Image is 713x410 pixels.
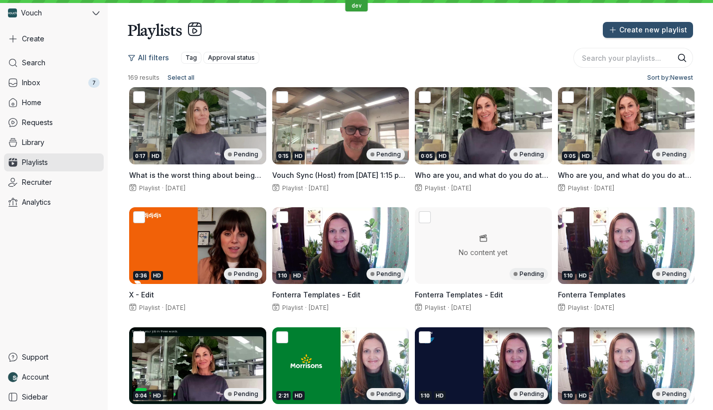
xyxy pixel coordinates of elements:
[137,304,160,311] span: Playlist
[652,388,691,400] div: Pending
[423,184,446,192] span: Playlist
[22,372,49,382] span: Account
[22,78,40,88] span: Inbox
[150,151,162,160] div: HD
[419,391,432,400] div: 1:10
[677,53,687,63] button: Search
[164,72,198,84] button: Select all
[22,118,53,128] span: Requests
[558,170,695,180] h3: Who are you, and what do you do at Zantic? - Edit
[577,271,589,280] div: HD
[434,391,446,400] div: HD
[652,148,691,160] div: Pending
[160,184,166,192] span: ·
[272,290,360,299] span: Fonterra Templates - Edit
[4,114,104,132] a: Requests
[366,268,405,280] div: Pending
[415,171,548,189] span: Who are you, and what do you do at [GEOGRAPHIC_DATA]? - Edit
[129,170,266,180] h3: What is the worst thing about being part of the Zantic Team - Edit
[566,304,589,311] span: Playlist
[276,391,291,400] div: 2:21
[562,151,578,160] div: 0:05
[589,184,594,192] span: ·
[594,304,614,311] span: [DATE]
[133,271,149,280] div: 0:36
[4,348,104,366] a: Support
[138,53,169,63] span: All filters
[280,184,303,192] span: Playlist
[272,170,409,180] h3: Vouch Sync (Host) from 11 July 2025 at 1:15 pm - Edit
[224,148,262,160] div: Pending
[276,271,289,280] div: 1:10
[4,153,104,171] a: Playlists
[558,290,626,299] span: Fonterra Templates
[133,151,148,160] div: 0:17
[22,98,41,108] span: Home
[181,52,201,64] button: Tag
[291,271,303,280] div: HD
[603,22,693,38] button: Create new playlist
[510,388,548,400] div: Pending
[22,392,48,402] span: Sidebar
[451,184,471,192] span: [DATE]
[280,304,303,311] span: Playlist
[22,352,48,362] span: Support
[647,73,693,83] span: Sort by: Newest
[293,391,305,400] div: HD
[22,137,44,147] span: Library
[8,372,18,382] img: Nathan Weinstock avatar
[366,148,405,160] div: Pending
[203,52,259,64] button: Approval status
[4,30,104,48] button: Create
[128,50,175,66] button: All filters
[4,388,104,406] a: Sidebar
[224,388,262,400] div: Pending
[4,368,104,386] a: Nathan Weinstock avatarAccount
[303,184,309,192] span: ·
[619,25,687,35] span: Create new playlist
[366,388,405,400] div: Pending
[309,304,329,311] span: [DATE]
[558,171,692,189] span: Who are you, and what do you do at [GEOGRAPHIC_DATA]? - Edit
[4,94,104,112] a: Home
[129,290,154,299] span: X - Edit
[4,4,90,22] div: Vouch
[446,184,451,192] span: ·
[166,304,185,311] span: [DATE]
[309,184,329,192] span: [DATE]
[303,304,309,312] span: ·
[22,177,52,187] span: Recruiter
[4,54,104,72] a: Search
[562,271,575,280] div: 1:10
[4,74,104,92] a: Inbox7
[224,268,262,280] div: Pending
[22,157,48,167] span: Playlists
[272,171,405,189] span: Vouch Sync (Host) from [DATE] 1:15 pm - Edit
[415,170,552,180] h3: Who are you, and what do you do at Zantic? - Edit
[577,391,589,400] div: HD
[151,271,163,280] div: HD
[129,171,261,189] span: What is the worst thing about being part of the Zantic Team - Edit
[423,304,446,311] span: Playlist
[137,184,160,192] span: Playlist
[133,391,149,400] div: 0:04
[451,304,471,311] span: [DATE]
[510,268,548,280] div: Pending
[4,173,104,191] a: Recruiter
[185,53,197,63] span: Tag
[437,151,449,160] div: HD
[594,184,614,192] span: [DATE]
[566,184,589,192] span: Playlist
[208,53,255,63] span: Approval status
[580,151,592,160] div: HD
[22,197,51,207] span: Analytics
[562,391,575,400] div: 1:10
[151,391,163,400] div: HD
[276,151,291,160] div: 0:15
[419,151,435,160] div: 0:05
[128,20,181,40] h1: Playlists
[168,73,194,83] span: Select all
[21,8,42,18] span: Vouch
[652,268,691,280] div: Pending
[415,290,503,299] span: Fonterra Templates - Edit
